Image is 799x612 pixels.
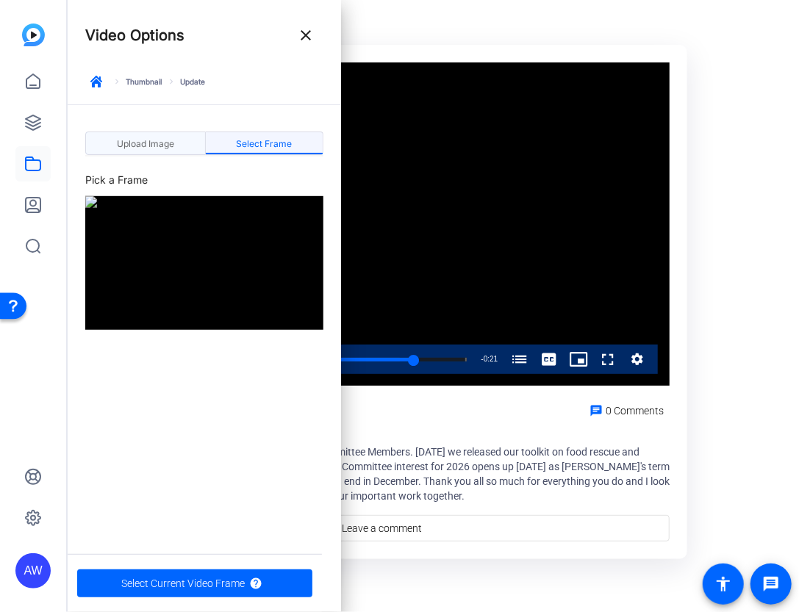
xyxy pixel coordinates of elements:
[112,76,122,87] mat-icon: keyboard_arrow_right
[15,553,51,588] div: AW
[85,196,323,330] img: Current Thumbnail
[534,345,564,374] button: Captions
[249,577,262,590] mat-icon: Slug Information icon
[94,62,670,386] div: Video Player
[593,345,623,374] button: Fullscreen
[762,575,780,593] mat-icon: message
[564,345,593,374] button: Picture-in-Picture
[714,575,732,593] mat-icon: accessibility
[505,345,534,374] button: Chapters
[85,26,184,44] h4: Video Options
[484,355,498,363] span: 0:21
[481,355,484,363] span: -
[297,26,315,44] mat-icon: close
[22,24,45,46] img: blue-gradient.svg
[94,515,670,541] a: Leave a comment
[606,405,664,417] span: 0 Comments
[584,400,670,418] a: 0 Comments
[232,446,670,502] span: Hey Social Impact Committee Members. [DATE] we released our toolkit on food rescue and redistribu...
[342,521,422,536] span: Leave a comment
[85,171,323,196] div: Pick a Frame
[121,569,245,597] span: Select Current Video Frame
[590,404,603,417] mat-icon: chat
[112,76,162,87] a: Thumbnail
[77,569,312,597] button: Slug Information iconSelect Current Video Frame
[117,140,174,148] span: Upload Image
[236,140,292,148] span: Select Frame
